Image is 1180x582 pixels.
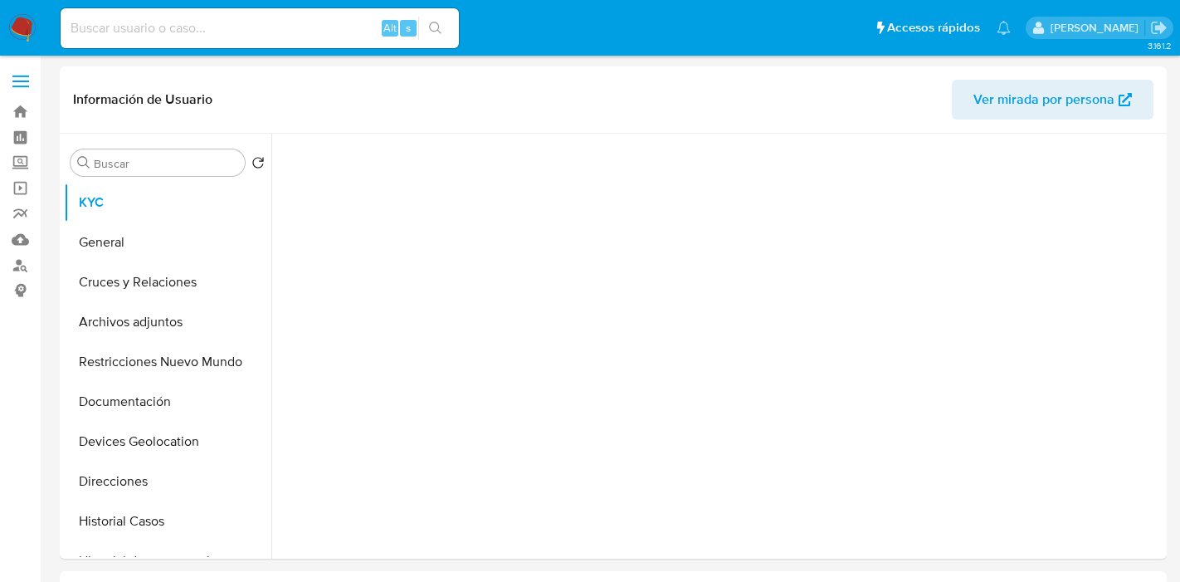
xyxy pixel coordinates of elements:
[64,302,271,342] button: Archivos adjuntos
[64,183,271,223] button: KYC
[73,91,212,108] h1: Información de Usuario
[952,80,1153,120] button: Ver mirada por persona
[64,223,271,262] button: General
[383,20,397,36] span: Alt
[406,20,411,36] span: s
[973,80,1114,120] span: Ver mirada por persona
[64,501,271,541] button: Historial Casos
[64,382,271,422] button: Documentación
[418,17,452,40] button: search-icon
[64,342,271,382] button: Restricciones Nuevo Mundo
[1051,20,1144,36] p: fernando.ftapiamartinez@mercadolibre.com.mx
[997,21,1011,35] a: Notificaciones
[61,17,459,39] input: Buscar usuario o caso...
[77,156,90,169] button: Buscar
[887,19,980,37] span: Accesos rápidos
[64,541,271,581] button: Historial de conversaciones
[64,262,271,302] button: Cruces y Relaciones
[64,462,271,501] button: Direcciones
[1150,19,1168,37] a: Salir
[251,156,265,174] button: Volver al orden por defecto
[94,156,238,171] input: Buscar
[64,422,271,462] button: Devices Geolocation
